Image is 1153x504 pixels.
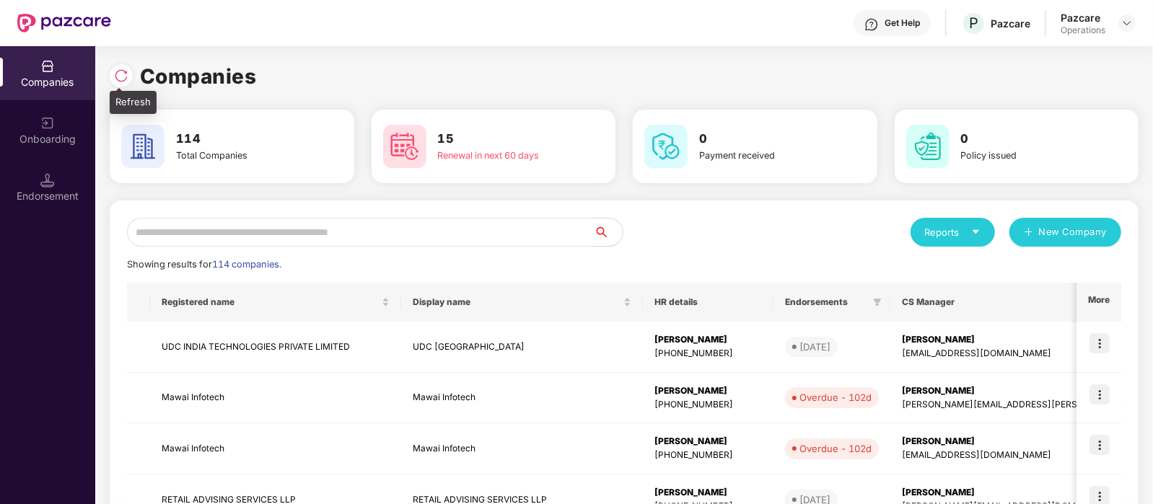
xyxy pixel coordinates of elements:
img: svg+xml;base64,PHN2ZyBpZD0iQ29tcGFuaWVzIiB4bWxucz0iaHR0cDovL3d3dy53My5vcmcvMjAwMC9zdmciIHdpZHRoPS... [40,59,55,74]
h3: 0 [699,130,823,149]
div: [PERSON_NAME] [654,435,762,448]
h3: 15 [438,130,562,149]
div: Policy issued [961,149,1085,163]
img: icon [1090,333,1110,353]
span: search [593,226,623,238]
img: svg+xml;base64,PHN2ZyB4bWxucz0iaHR0cDovL3d3dy53My5vcmcvMjAwMC9zdmciIHdpZHRoPSI2MCIgaGVpZ2h0PSI2MC... [644,125,688,168]
th: More [1077,283,1121,322]
td: Mawai Infotech [150,423,401,474]
div: Refresh [110,91,157,114]
div: [PHONE_NUMBER] [654,347,762,361]
th: HR details [643,283,773,322]
span: Endorsements [785,296,867,308]
img: svg+xml;base64,PHN2ZyB4bWxucz0iaHR0cDovL3d3dy53My5vcmcvMjAwMC9zdmciIHdpZHRoPSI2MCIgaGVpZ2h0PSI2MC... [906,125,950,168]
span: 114 companies. [212,259,281,270]
span: P [969,14,978,32]
div: Overdue - 102d [799,441,872,456]
img: icon [1090,435,1110,455]
img: svg+xml;base64,PHN2ZyB3aWR0aD0iMTQuNSIgaGVpZ2h0PSIxNC41IiB2aWV3Qm94PSIwIDAgMTYgMTYiIGZpbGw9Im5vbm... [40,173,55,187]
td: Mawai Infotech [401,373,643,424]
h3: 0 [961,130,1085,149]
td: Mawai Infotech [150,373,401,424]
th: Display name [401,283,643,322]
th: Registered name [150,283,401,322]
div: [PHONE_NUMBER] [654,398,762,412]
div: Total Companies [176,149,300,163]
td: UDC INDIA TECHNOLOGIES PRIVATE LIMITED [150,322,401,373]
span: New Company [1039,225,1108,239]
div: Renewal in next 60 days [438,149,562,163]
span: Showing results for [127,259,281,270]
img: svg+xml;base64,PHN2ZyBpZD0iUmVsb2FkLTMyeDMyIiB4bWxucz0iaHR0cDovL3d3dy53My5vcmcvMjAwMC9zdmciIHdpZH... [114,68,128,83]
span: caret-down [971,227,981,236]
img: svg+xml;base64,PHN2ZyBpZD0iSGVscC0zMngzMiIgeG1sbnM9Imh0dHA6Ly93d3cudzMub3JnLzIwMDAvc3ZnIiB3aWR0aD... [864,17,879,32]
button: plusNew Company [1009,218,1121,247]
img: New Pazcare Logo [17,14,111,32]
img: icon [1090,384,1110,404]
div: [PERSON_NAME] [654,384,762,398]
div: Overdue - 102d [799,390,872,404]
div: Pazcare [991,17,1030,30]
td: UDC [GEOGRAPHIC_DATA] [401,322,643,373]
div: [PERSON_NAME] [654,486,762,500]
div: Operations [1061,25,1105,36]
span: filter [870,293,885,311]
div: Payment received [699,149,823,163]
img: svg+xml;base64,PHN2ZyB3aWR0aD0iMjAiIGhlaWdodD0iMjAiIHZpZXdCb3g9IjAgMCAyMCAyMCIgZmlsbD0ibm9uZSIgeG... [40,116,55,131]
td: Mawai Infotech [401,423,643,474]
span: plus [1024,227,1033,239]
div: [DATE] [799,340,830,354]
h1: Companies [140,61,257,92]
button: search [593,218,623,247]
div: [PHONE_NUMBER] [654,448,762,462]
div: Reports [925,225,981,239]
div: Get Help [885,17,920,29]
img: svg+xml;base64,PHN2ZyB4bWxucz0iaHR0cDovL3d3dy53My5vcmcvMjAwMC9zdmciIHdpZHRoPSI2MCIgaGVpZ2h0PSI2MC... [383,125,426,168]
span: Registered name [162,296,379,308]
span: filter [873,298,882,306]
div: Pazcare [1061,11,1105,25]
span: Display name [413,296,621,308]
div: [PERSON_NAME] [654,333,762,347]
h3: 114 [176,130,300,149]
img: svg+xml;base64,PHN2ZyBpZD0iRHJvcGRvd24tMzJ4MzIiIHhtbG5zPSJodHRwOi8vd3d3LnczLm9yZy8yMDAwL3N2ZyIgd2... [1121,17,1133,29]
img: svg+xml;base64,PHN2ZyB4bWxucz0iaHR0cDovL3d3dy53My5vcmcvMjAwMC9zdmciIHdpZHRoPSI2MCIgaGVpZ2h0PSI2MC... [121,125,165,168]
